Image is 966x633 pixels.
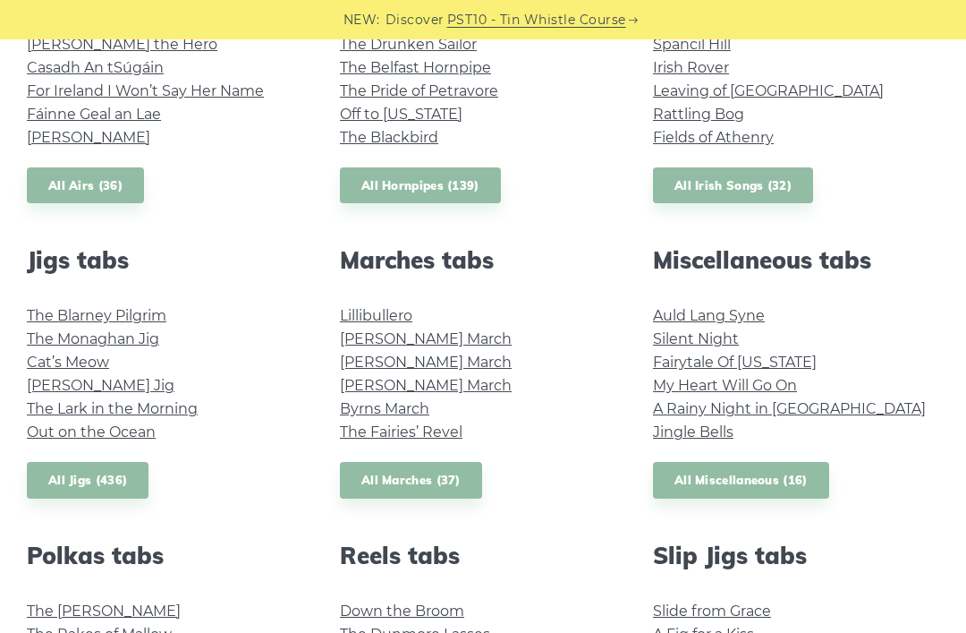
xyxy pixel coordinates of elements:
a: All Irish Songs (32) [653,167,813,204]
h2: Polkas tabs [27,542,313,569]
a: Silent Night [653,330,739,347]
a: PST10 - Tin Whistle Course [447,10,626,30]
a: [PERSON_NAME] the Hero [27,36,217,53]
h2: Jigs tabs [27,246,313,274]
a: Slide from Grace [653,603,771,620]
a: Off to [US_STATE] [340,106,462,123]
a: Fáinne Geal an Lae [27,106,161,123]
a: All Airs (36) [27,167,144,204]
a: [PERSON_NAME] March [340,354,512,371]
a: Byrns March [340,400,429,417]
a: Fairytale Of [US_STATE] [653,354,817,371]
a: [PERSON_NAME] Jig [27,377,174,394]
a: Leaving of [GEOGRAPHIC_DATA] [653,82,884,99]
a: Lillibullero [340,307,412,324]
a: Fields of Athenry [653,129,774,146]
a: The Fairies’ Revel [340,423,462,441]
span: Discover [386,10,445,30]
a: All Hornpipes (139) [340,167,501,204]
a: [PERSON_NAME] March [340,330,512,347]
a: Out on the Ocean [27,423,156,441]
a: The Drunken Sailor [340,36,477,53]
a: All Marches (37) [340,462,482,499]
h2: Marches tabs [340,246,626,274]
a: Jingle Bells [653,423,733,441]
a: Auld Lang Syne [653,307,765,324]
h2: Slip Jigs tabs [653,542,939,569]
h2: Reels tabs [340,542,626,569]
h2: Miscellaneous tabs [653,246,939,274]
a: Rattling Bog [653,106,744,123]
a: Irish Rover [653,59,729,76]
a: The [PERSON_NAME] [27,603,181,620]
a: For Ireland I Won’t Say Her Name [27,82,264,99]
a: Down the Broom [340,603,464,620]
a: Spancil Hill [653,36,731,53]
a: All Miscellaneous (16) [653,462,829,499]
a: A Rainy Night in [GEOGRAPHIC_DATA] [653,400,926,417]
a: My Heart Will Go On [653,377,797,394]
a: The Belfast Hornpipe [340,59,491,76]
a: [PERSON_NAME] March [340,377,512,394]
a: The Monaghan Jig [27,330,159,347]
a: The Blackbird [340,129,438,146]
a: [PERSON_NAME] [27,129,150,146]
span: NEW: [343,10,380,30]
a: The Blarney Pilgrim [27,307,166,324]
a: Cat’s Meow [27,354,109,371]
a: The Pride of Petravore [340,82,498,99]
a: All Jigs (436) [27,462,148,499]
a: The Lark in the Morning [27,400,198,417]
a: Casadh An tSúgáin [27,59,164,76]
